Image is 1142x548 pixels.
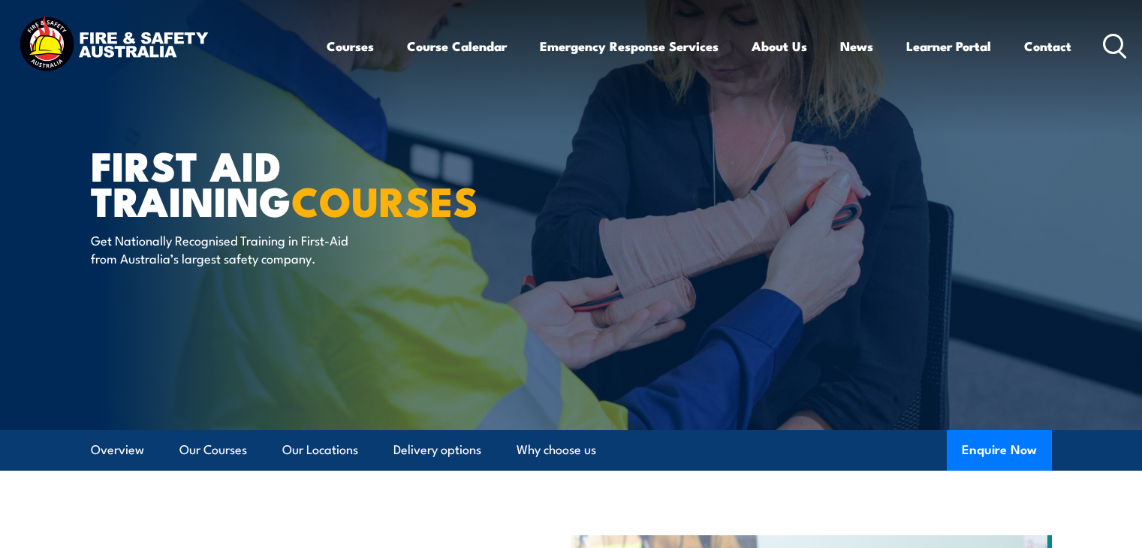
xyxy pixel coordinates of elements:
[947,430,1052,471] button: Enquire Now
[1024,26,1071,66] a: Contact
[840,26,873,66] a: News
[327,26,374,66] a: Courses
[91,430,144,470] a: Overview
[91,231,365,266] p: Get Nationally Recognised Training in First-Aid from Australia’s largest safety company.
[540,26,719,66] a: Emergency Response Services
[517,430,596,470] a: Why choose us
[752,26,807,66] a: About Us
[91,147,462,217] h1: First Aid Training
[291,168,478,230] strong: COURSES
[393,430,481,470] a: Delivery options
[407,26,507,66] a: Course Calendar
[179,430,247,470] a: Our Courses
[282,430,358,470] a: Our Locations
[906,26,991,66] a: Learner Portal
